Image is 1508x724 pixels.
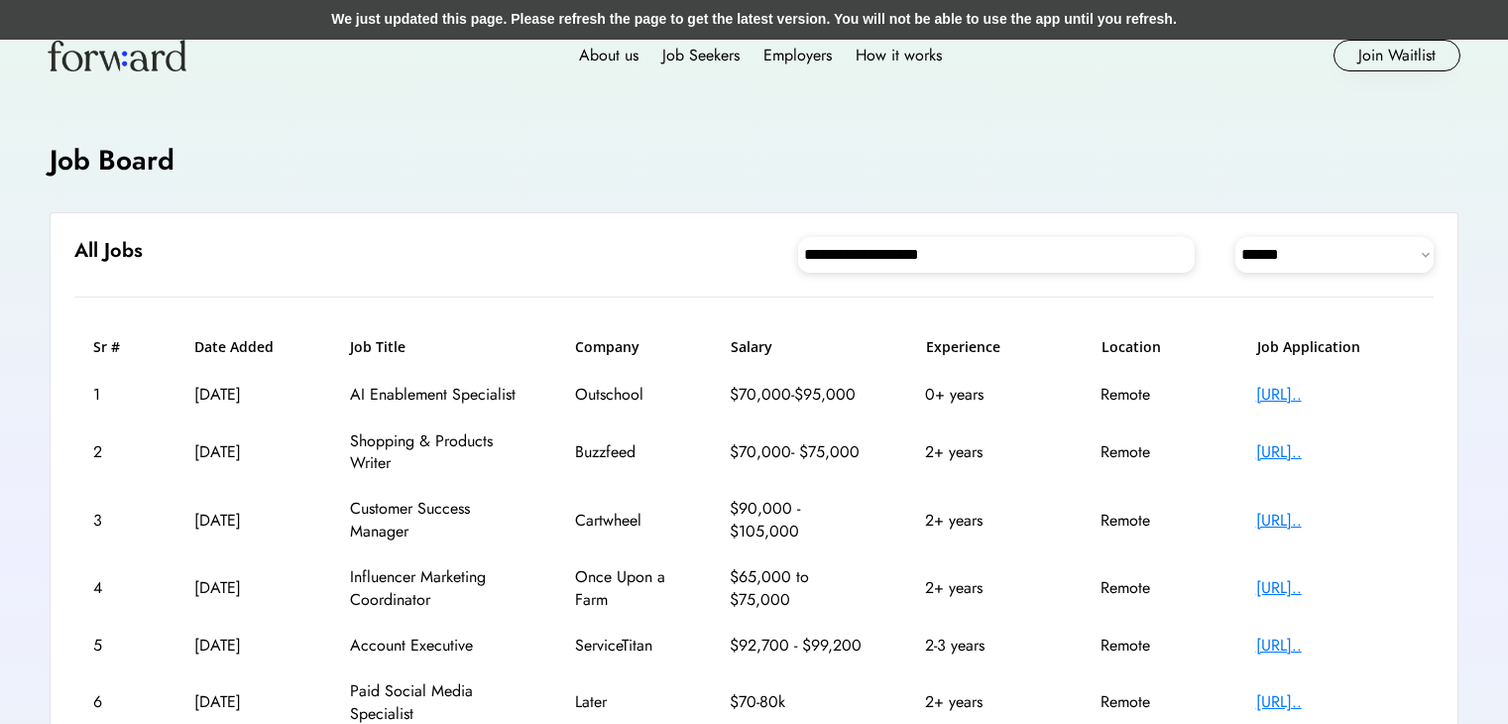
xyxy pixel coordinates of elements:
h6: Salary [731,337,870,357]
div: Remote [1101,510,1200,532]
div: [DATE] [194,384,293,406]
div: 6 [93,691,138,713]
h6: Location [1102,337,1201,357]
h6: Company [575,337,674,357]
div: [URL].. [1256,441,1415,463]
div: 2+ years [925,510,1044,532]
div: $70,000-$95,000 [730,384,869,406]
div: $70,000- $75,000 [730,441,869,463]
h6: Experience [926,337,1045,357]
div: [URL].. [1256,384,1415,406]
div: 2 [93,441,138,463]
div: Remote [1101,577,1200,599]
div: Cartwheel [575,510,674,532]
div: Employers [763,44,832,67]
div: [URL].. [1256,510,1415,532]
div: Account Executive [350,635,519,657]
div: $90,000 - $105,000 [730,498,869,543]
h6: Sr # [93,337,138,357]
div: [DATE] [194,635,293,657]
div: Remote [1101,691,1200,713]
div: [URL].. [1256,691,1415,713]
div: 4 [93,577,138,599]
div: $92,700 - $99,200 [730,635,869,657]
div: Job Seekers [662,44,740,67]
h6: Job Title [350,337,406,357]
div: $65,000 to $75,000 [730,566,869,611]
h4: Job Board [50,141,174,180]
div: [DATE] [194,441,293,463]
div: Customer Success Manager [350,498,519,543]
div: Shopping & Products Writer [350,430,519,475]
h6: Job Application [1257,337,1416,357]
div: Influencer Marketing Coordinator [350,566,519,611]
div: ServiceTitan [575,635,674,657]
div: 2-3 years [925,635,1044,657]
div: Later [575,691,674,713]
div: Buzzfeed [575,441,674,463]
button: Join Waitlist [1334,40,1460,71]
div: Outschool [575,384,674,406]
div: [URL].. [1256,635,1415,657]
div: Remote [1101,635,1200,657]
div: 3 [93,510,138,532]
div: Once Upon a Farm [575,566,674,611]
div: Remote [1101,384,1200,406]
div: AI Enablement Specialist [350,384,519,406]
div: [DATE] [194,577,293,599]
div: $70-80k [730,691,869,713]
div: 2+ years [925,441,1044,463]
h6: Date Added [194,337,293,357]
div: [URL].. [1256,577,1415,599]
div: Remote [1101,441,1200,463]
div: About us [579,44,638,67]
div: 1 [93,384,138,406]
div: [DATE] [194,691,293,713]
div: 2+ years [925,691,1044,713]
div: How it works [856,44,942,67]
h6: All Jobs [74,237,143,265]
div: 0+ years [925,384,1044,406]
div: 2+ years [925,577,1044,599]
div: 5 [93,635,138,657]
div: [DATE] [194,510,293,532]
img: Forward logo [48,40,186,71]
